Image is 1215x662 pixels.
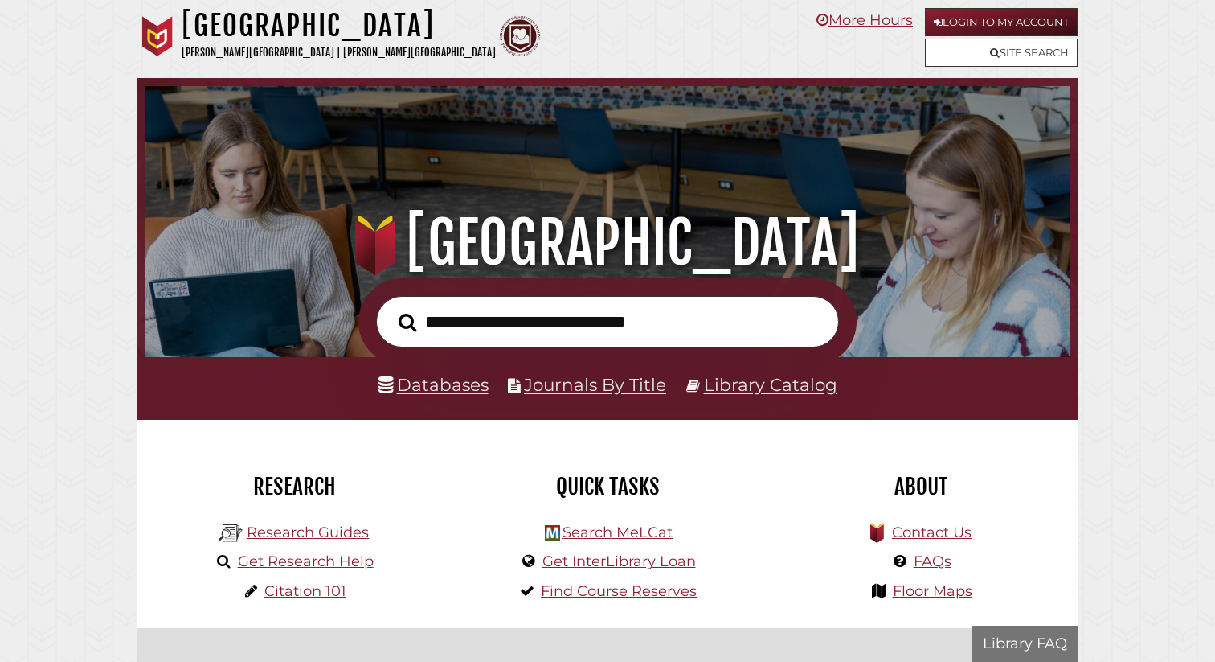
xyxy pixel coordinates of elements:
img: Hekman Library Logo [219,521,243,545]
img: Calvin University [137,16,178,56]
a: Contact Us [892,524,972,541]
a: Login to My Account [925,8,1078,36]
a: Journals By Title [524,374,666,395]
a: Floor Maps [893,582,972,600]
h1: [GEOGRAPHIC_DATA] [164,208,1052,278]
img: Hekman Library Logo [545,525,560,541]
a: Site Search [925,39,1078,67]
h2: Quick Tasks [463,473,752,500]
p: [PERSON_NAME][GEOGRAPHIC_DATA] | [PERSON_NAME][GEOGRAPHIC_DATA] [182,43,496,62]
h2: About [776,473,1066,500]
a: Research Guides [247,524,369,541]
a: Library Catalog [704,374,837,395]
a: Citation 101 [264,582,346,600]
h1: [GEOGRAPHIC_DATA] [182,8,496,43]
a: Search MeLCat [562,524,673,541]
a: FAQs [914,553,951,570]
a: More Hours [816,11,913,29]
a: Get InterLibrary Loan [542,553,696,570]
a: Databases [378,374,489,395]
button: Search [391,309,424,337]
h2: Research [149,473,439,500]
i: Search [399,312,416,331]
img: Calvin Theological Seminary [500,16,540,56]
a: Get Research Help [238,553,374,570]
a: Find Course Reserves [541,582,697,600]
